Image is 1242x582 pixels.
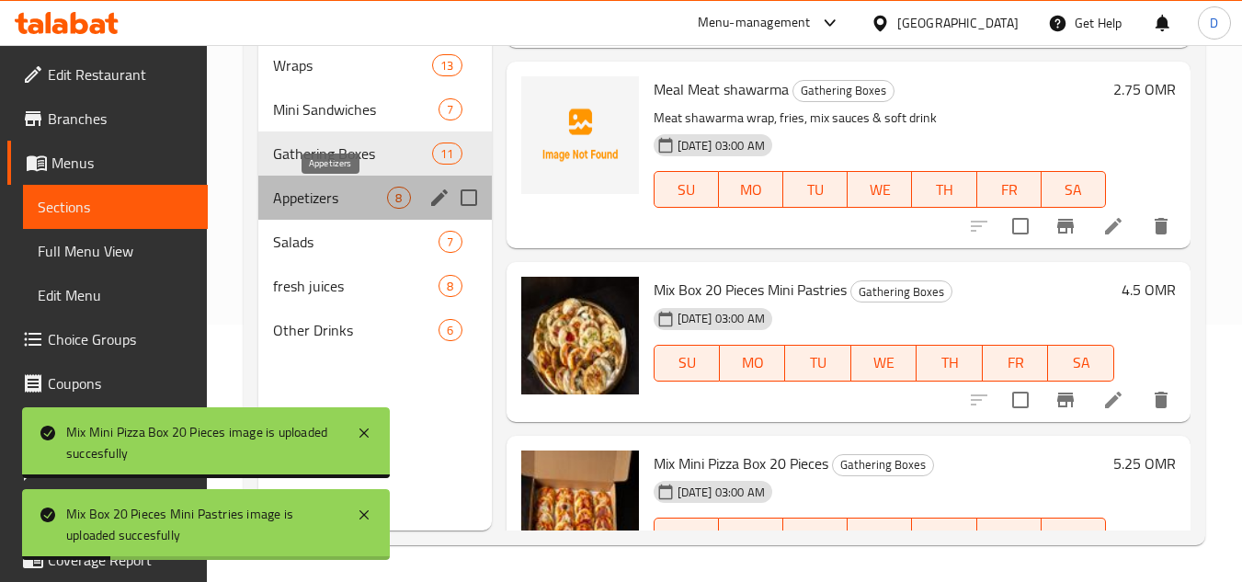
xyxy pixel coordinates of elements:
span: Other Drinks [273,319,439,341]
div: items [439,275,461,297]
span: MO [726,523,776,550]
button: Branch-specific-item [1043,204,1088,248]
span: FR [985,523,1034,550]
div: Mix Box 20 Pieces Mini Pastries image is uploaded succesfully [66,504,338,545]
button: TU [785,345,851,382]
span: TU [791,523,840,550]
span: Gathering Boxes [793,80,894,101]
span: [DATE] 03:00 AM [670,484,772,501]
span: TH [924,349,975,376]
div: [GEOGRAPHIC_DATA] [897,13,1019,33]
div: Menu-management [698,12,811,34]
span: D [1210,13,1218,33]
a: Branches [7,97,208,141]
div: items [432,54,461,76]
div: Gathering Boxes [850,280,952,302]
a: Sections [23,185,208,229]
span: WE [859,349,910,376]
span: FR [990,349,1042,376]
div: Salads7 [258,220,491,264]
div: Mix Mini Pizza Box 20 Pieces image is uploaded succesfully [66,422,338,463]
span: Branches [48,108,193,130]
span: Mini Sandwiches [273,98,439,120]
a: Edit Restaurant [7,52,208,97]
div: items [439,319,461,341]
span: Gathering Boxes [833,454,933,475]
div: Appetizers8edit [258,176,491,220]
span: SA [1049,523,1099,550]
span: Mix Box 20 Pieces Mini Pastries [654,276,847,303]
div: Mini Sandwiches7 [258,87,491,131]
span: Menu disclaimer [48,461,193,483]
button: SU [654,345,720,382]
img: Meal Meat shawarma [521,76,639,194]
span: 7 [439,234,461,251]
button: delete [1139,378,1183,422]
button: SA [1048,345,1114,382]
button: SU [654,171,719,208]
h6: 2.75 OMR [1113,76,1176,102]
span: Choice Groups [48,328,193,350]
button: SA [1042,171,1106,208]
span: SU [662,523,712,550]
button: Branch-specific-item [1043,378,1088,422]
span: 6 [439,322,461,339]
div: Wraps13 [258,43,491,87]
span: 7 [439,101,461,119]
button: WE [848,171,912,208]
span: Coupons [48,372,193,394]
button: delete [1139,204,1183,248]
button: WE [848,518,912,554]
button: FR [977,171,1042,208]
span: SU [662,349,712,376]
span: Gathering Boxes [851,281,951,302]
span: TU [791,177,840,203]
span: Edit Menu [38,284,193,306]
div: fresh juices8 [258,264,491,308]
button: MO [719,171,783,208]
span: SU [662,177,712,203]
div: Gathering Boxes [273,143,432,165]
span: 8 [388,189,409,207]
span: Salads [273,231,439,253]
span: MO [727,349,779,376]
span: fresh juices [273,275,439,297]
a: Menus [7,141,208,185]
div: Other Drinks6 [258,308,491,352]
span: [DATE] 03:00 AM [670,137,772,154]
a: Menu disclaimer [7,450,208,494]
nav: Menu sections [258,36,491,359]
h6: 5.25 OMR [1113,451,1176,476]
button: TH [917,345,983,382]
p: Meat shawarma wrap, fries, mix sauces & soft drink [654,107,1106,130]
span: Mix Mini Pizza Box 20 Pieces [654,450,828,477]
span: [DATE] 03:00 AM [670,310,772,327]
button: TH [912,518,976,554]
div: Gathering Boxes [792,80,894,102]
span: Coverage Report [48,549,193,571]
span: Select to update [1001,381,1040,419]
span: WE [855,523,905,550]
span: WE [855,177,905,203]
button: MO [719,518,783,554]
a: Promotions [7,405,208,450]
span: Sections [38,196,193,218]
button: edit [426,184,453,211]
span: MO [726,177,776,203]
img: Mix Mini Pizza Box 20 Pieces [521,451,639,568]
span: TH [919,523,969,550]
span: 8 [439,278,461,295]
span: Edit Restaurant [48,63,193,86]
button: TH [912,171,976,208]
button: FR [977,518,1042,554]
button: TU [783,518,848,554]
div: Wraps [273,54,432,76]
a: Coupons [7,361,208,405]
span: 11 [433,145,461,163]
span: FR [985,177,1034,203]
button: SA [1042,518,1106,554]
span: Appetizers [273,187,387,209]
button: WE [851,345,917,382]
